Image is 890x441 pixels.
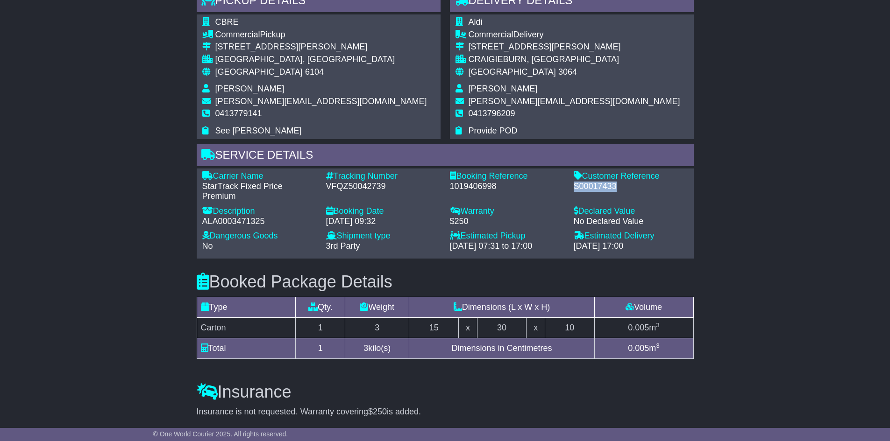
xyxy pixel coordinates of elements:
[215,109,262,118] span: 0413779141
[215,17,239,27] span: CBRE
[202,241,213,251] span: No
[450,182,564,192] div: 1019406998
[469,55,680,65] div: CRAIGIEBURN, [GEOGRAPHIC_DATA]
[197,383,694,401] h3: Insurance
[215,97,427,106] span: [PERSON_NAME][EMAIL_ADDRESS][DOMAIN_NAME]
[450,217,564,227] div: $250
[326,241,360,251] span: 3rd Party
[197,338,296,359] td: Total
[215,30,427,40] div: Pickup
[574,171,688,182] div: Customer Reference
[363,343,368,353] span: 3
[469,17,483,27] span: Aldi
[594,338,693,359] td: m
[656,322,660,329] sup: 3
[628,343,649,353] span: 0.005
[345,297,409,318] td: Weight
[574,217,688,227] div: No Declared Value
[326,171,441,182] div: Tracking Number
[469,30,680,40] div: Delivery
[202,231,317,241] div: Dangerous Goods
[409,297,594,318] td: Dimensions (L x W x H)
[215,55,427,65] div: [GEOGRAPHIC_DATA], [GEOGRAPHIC_DATA]
[409,338,594,359] td: Dimensions in Centimetres
[594,318,693,338] td: m
[326,182,441,192] div: VFQZ50042739
[469,42,680,52] div: [STREET_ADDRESS][PERSON_NAME]
[594,297,693,318] td: Volume
[574,182,688,192] div: S00017433
[469,30,513,39] span: Commercial
[326,231,441,241] div: Shipment type
[459,318,477,338] td: x
[197,144,694,169] div: Service Details
[202,171,317,182] div: Carrier Name
[215,126,302,135] span: See [PERSON_NAME]
[345,338,409,359] td: kilo(s)
[469,84,538,93] span: [PERSON_NAME]
[215,42,427,52] div: [STREET_ADDRESS][PERSON_NAME]
[215,30,260,39] span: Commercial
[450,206,564,217] div: Warranty
[469,109,515,118] span: 0413796209
[197,297,296,318] td: Type
[296,338,345,359] td: 1
[345,318,409,338] td: 3
[197,407,694,417] div: Insurance is not requested. Warranty covering is added.
[153,430,288,438] span: © One World Courier 2025. All rights reserved.
[450,231,564,241] div: Estimated Pickup
[574,241,688,252] div: [DATE] 17:00
[202,217,317,227] div: ALA0003471325
[326,217,441,227] div: [DATE] 09:32
[574,231,688,241] div: Estimated Delivery
[545,318,594,338] td: 10
[202,206,317,217] div: Description
[558,67,577,77] span: 3064
[450,241,564,252] div: [DATE] 07:31 to 17:00
[477,318,527,338] td: 30
[326,206,441,217] div: Booking Date
[305,67,324,77] span: 6104
[574,206,688,217] div: Declared Value
[527,318,545,338] td: x
[215,84,285,93] span: [PERSON_NAME]
[469,126,518,135] span: Provide POD
[197,273,694,291] h3: Booked Package Details
[368,407,387,416] span: $250
[450,171,564,182] div: Booking Reference
[296,318,345,338] td: 1
[656,342,660,349] sup: 3
[296,297,345,318] td: Qty.
[469,97,680,106] span: [PERSON_NAME][EMAIL_ADDRESS][DOMAIN_NAME]
[197,318,296,338] td: Carton
[215,67,303,77] span: [GEOGRAPHIC_DATA]
[202,182,317,202] div: StarTrack Fixed Price Premium
[409,318,459,338] td: 15
[469,67,556,77] span: [GEOGRAPHIC_DATA]
[628,323,649,332] span: 0.005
